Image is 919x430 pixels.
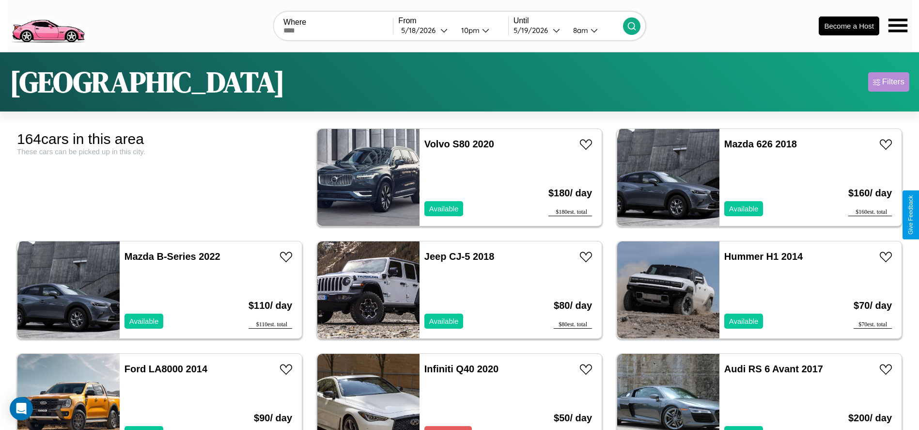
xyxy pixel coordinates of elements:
[398,25,453,35] button: 5/18/2026
[868,72,909,92] button: Filters
[424,364,498,374] a: Infiniti Q40 2020
[724,251,803,262] a: Hummer H1 2014
[17,147,302,156] div: These cars can be picked up in this city.
[401,26,440,35] div: 5 / 18 / 2026
[514,16,623,25] label: Until
[729,202,759,215] p: Available
[565,25,623,35] button: 8am
[424,251,495,262] a: Jeep CJ-5 2018
[249,290,292,321] h3: $ 110 / day
[882,77,904,87] div: Filters
[548,208,592,216] div: $ 180 est. total
[848,208,892,216] div: $ 160 est. total
[283,18,393,27] label: Where
[129,315,159,328] p: Available
[125,364,207,374] a: Ford LA8000 2014
[10,62,285,102] h1: [GEOGRAPHIC_DATA]
[17,131,302,147] div: 164 cars in this area
[10,397,33,420] div: Open Intercom Messenger
[819,16,879,35] button: Become a Host
[848,178,892,208] h3: $ 160 / day
[548,178,592,208] h3: $ 180 / day
[854,321,892,329] div: $ 70 est. total
[429,315,459,328] p: Available
[854,290,892,321] h3: $ 70 / day
[7,5,89,45] img: logo
[424,139,494,149] a: Volvo S80 2020
[724,364,823,374] a: Audi RS 6 Avant 2017
[907,195,914,235] div: Give Feedback
[729,315,759,328] p: Available
[429,202,459,215] p: Available
[554,290,592,321] h3: $ 80 / day
[514,26,553,35] div: 5 / 19 / 2026
[398,16,508,25] label: From
[554,321,592,329] div: $ 80 est. total
[724,139,797,149] a: Mazda 626 2018
[249,321,292,329] div: $ 110 est. total
[568,26,591,35] div: 8am
[453,25,508,35] button: 10pm
[125,251,220,262] a: Mazda B-Series 2022
[456,26,482,35] div: 10pm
